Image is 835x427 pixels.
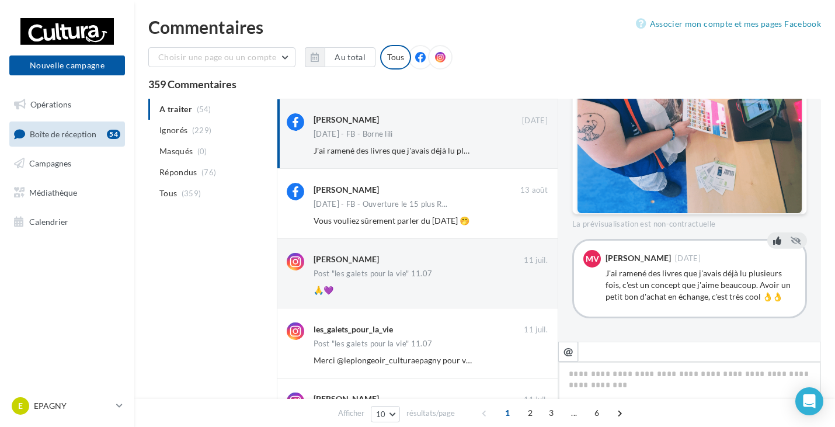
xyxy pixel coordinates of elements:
[9,395,125,417] a: E EPAGNY
[7,92,127,117] a: Opérations
[314,254,379,265] div: [PERSON_NAME]
[524,255,548,266] span: 11 juil.
[159,145,193,157] span: Masqués
[182,189,201,198] span: (359)
[9,55,125,75] button: Nouvelle campagne
[795,387,823,415] div: Open Intercom Messenger
[406,408,455,419] span: résultats/page
[587,404,606,422] span: 6
[338,408,364,419] span: Afficher
[563,346,573,356] i: @
[159,188,177,199] span: Tous
[524,395,548,405] span: 11 juil.
[606,254,671,262] div: [PERSON_NAME]
[7,210,127,234] a: Calendrier
[586,253,599,265] span: Mv
[7,121,127,147] a: Boîte de réception54
[314,130,393,138] div: [DATE] - FB - Borne lili
[18,400,23,412] span: E
[376,409,386,419] span: 10
[314,340,432,348] div: Post "les galets pour la vie" 11.07
[565,404,583,422] span: ...
[201,168,216,177] span: (76)
[380,45,411,70] div: Tous
[558,342,578,362] button: @
[197,147,207,156] span: (0)
[30,99,71,109] span: Opérations
[305,47,375,67] button: Au total
[7,151,127,176] a: Campagnes
[148,47,295,67] button: Choisir une page ou un compte
[148,18,821,36] div: Commentaires
[606,268,796,303] div: J'ai ramené des livres que j'avais déjà lu plusieurs fois, c'est un concept que j'aime beaucoup. ...
[675,255,701,262] span: [DATE]
[148,79,821,89] div: 359 Commentaires
[314,216,469,225] span: Vous vouliez sûrement parler du [DATE] 🤭
[314,200,448,208] span: [DATE] - FB - Ouverture le 15 plus R...
[34,400,112,412] p: EPAGNY
[498,404,517,422] span: 1
[314,114,379,126] div: [PERSON_NAME]
[542,404,561,422] span: 3
[572,214,807,230] div: La prévisualisation est non-contractuelle
[636,17,821,31] a: Associer mon compte et mes pages Facebook
[29,188,77,197] span: Médiathèque
[159,166,197,178] span: Répondus
[192,126,212,135] span: (229)
[7,180,127,205] a: Médiathèque
[521,404,540,422] span: 2
[520,185,548,196] span: 13 août
[314,285,333,295] span: 🙏💜
[30,129,96,138] span: Boîte de réception
[107,130,120,139] div: 54
[325,47,375,67] button: Au total
[522,116,548,126] span: [DATE]
[314,355,752,365] span: Merci @leplongeoir_culturaepagny pour votre invitation et votre accueil chaleureux, magnifique jo...
[29,216,68,226] span: Calendrier
[158,52,276,62] span: Choisir une page ou un compte
[29,158,71,168] span: Campagnes
[314,393,379,405] div: [PERSON_NAME]
[314,270,432,277] div: Post "les galets pour la vie" 11.07
[314,324,393,335] div: les_galets_pour_la_vie
[371,406,401,422] button: 10
[314,184,379,196] div: [PERSON_NAME]
[159,124,187,136] span: Ignorés
[524,325,548,335] span: 11 juil.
